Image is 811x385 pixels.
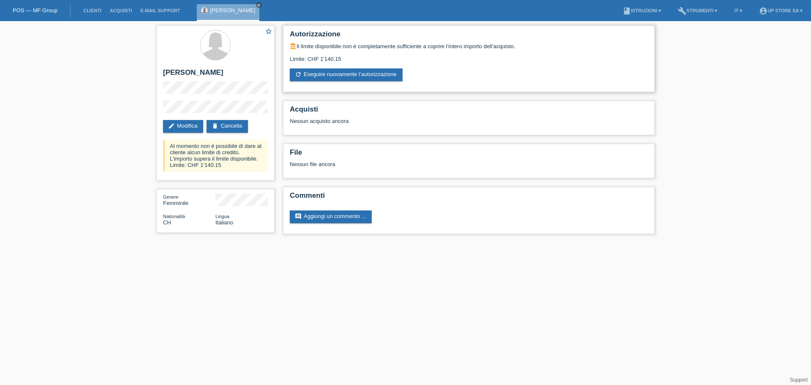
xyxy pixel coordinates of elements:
div: Nessun file ancora [290,161,548,167]
i: account_balance [290,43,297,49]
h2: File [290,148,648,161]
h2: Commenti [290,191,648,204]
a: star_border [265,27,272,36]
i: delete [212,123,218,129]
a: buildStrumenti ▾ [674,8,721,13]
a: [PERSON_NAME] [210,7,255,14]
span: Nationalità [163,214,185,219]
a: refreshEseguire nuovamente l’autorizzazione [290,68,403,81]
a: deleteCancella [207,120,248,133]
div: Il limite disponibile non è completamente sufficiente a coprire l‘intero importo dell‘acquisto. [290,43,648,49]
h2: [PERSON_NAME] [163,68,268,81]
a: Acquisti [106,8,136,13]
i: book [623,7,631,15]
div: Nessun acquisto ancora [290,118,648,131]
i: refresh [295,71,302,78]
a: Clienti [79,8,106,13]
span: Svizzera [163,219,171,226]
i: account_circle [759,7,767,15]
span: Italiano [215,219,233,226]
div: Al momento non é possibile di dare al cliente alcun limite di credito. L'importo supera il limite... [163,139,268,172]
div: Femminile [163,194,215,206]
a: POS — MF Group [13,7,57,14]
h2: Acquisti [290,105,648,118]
i: build [678,7,686,15]
a: IT ▾ [730,8,746,13]
i: star_border [265,27,272,35]
i: comment [295,213,302,220]
span: Lingua [215,214,229,219]
a: Support [790,377,808,383]
i: close [257,3,261,7]
div: Limite: CHF 1'140.15 [290,49,648,62]
a: close [256,2,262,8]
a: bookIstruzioni ▾ [618,8,665,13]
a: account_circleUp Store SA ▾ [755,8,807,13]
a: editModifica [163,120,203,133]
i: edit [168,123,175,129]
h2: Autorizzazione [290,30,648,43]
a: commentAggiungi un commento ... [290,210,372,223]
span: Genere [163,194,179,199]
a: E-mail Support [136,8,185,13]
